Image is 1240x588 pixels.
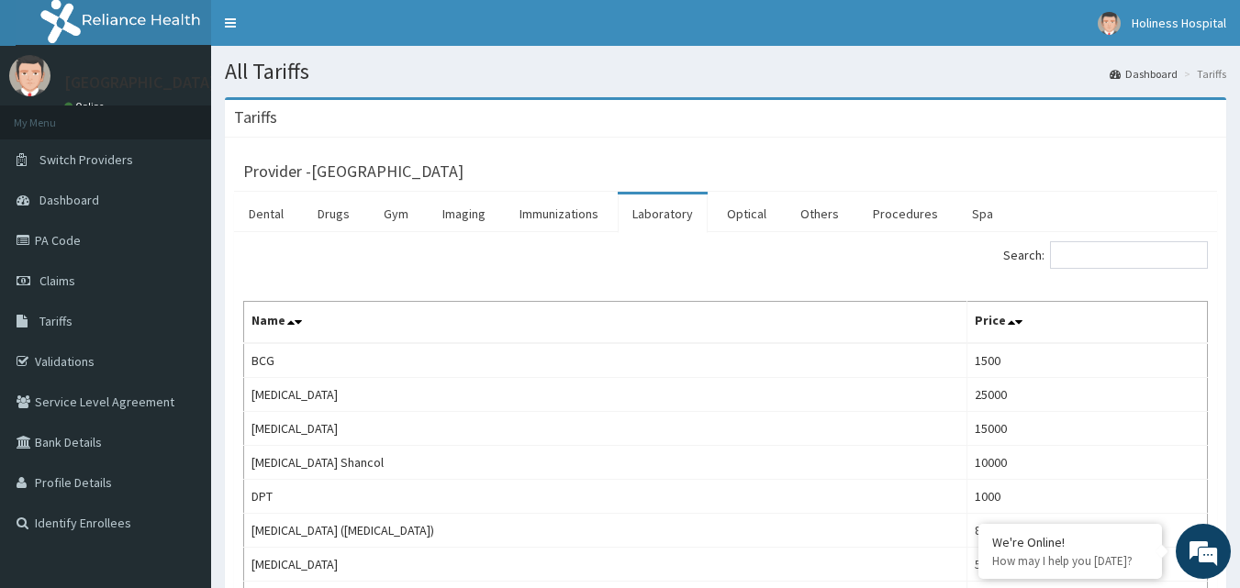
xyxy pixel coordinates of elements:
td: 15000 [966,412,1208,446]
td: 1000 [966,480,1208,514]
td: BCG [244,343,967,378]
a: Gym [369,194,423,233]
span: We're online! [106,177,253,362]
th: Name [244,302,967,344]
img: User Image [1098,12,1121,35]
h3: Tariffs [234,109,277,126]
td: 1500 [966,343,1208,378]
a: Others [786,194,854,233]
span: Claims [39,272,75,289]
div: We're Online! [992,534,1148,550]
th: Price [966,302,1208,344]
a: Imaging [428,194,500,233]
span: Tariffs [39,313,73,329]
img: d_794563401_company_1708531726252_794563401 [34,92,74,138]
label: Search: [1003,241,1208,269]
p: How may I help you today? [992,553,1148,569]
td: 25000 [966,378,1208,412]
a: Procedures [858,194,953,233]
td: 10000 [966,446,1208,480]
td: [MEDICAL_DATA] [244,548,967,582]
p: [GEOGRAPHIC_DATA] [64,74,216,91]
img: User Image [9,55,50,96]
input: Search: [1050,241,1208,269]
a: Optical [712,194,781,233]
a: Dental [234,194,298,233]
span: Switch Providers [39,151,133,168]
span: Holiness Hospital [1132,15,1226,31]
h3: Provider - [GEOGRAPHIC_DATA] [243,163,464,180]
h1: All Tariffs [225,60,1226,83]
div: Minimize live chat window [301,9,345,53]
a: Online [64,100,108,113]
td: [MEDICAL_DATA] Shancol [244,446,967,480]
a: Dashboard [1110,66,1178,82]
td: 8000 [966,514,1208,548]
div: Chat with us now [95,103,308,127]
a: Drugs [303,194,364,233]
textarea: Type your message and hit 'Enter' [9,393,350,457]
a: Immunizations [505,194,613,233]
td: [MEDICAL_DATA] [244,412,967,446]
td: DPT [244,480,967,514]
td: [MEDICAL_DATA] ([MEDICAL_DATA]) [244,514,967,548]
a: Spa [957,194,1008,233]
td: [MEDICAL_DATA] [244,378,967,412]
span: Dashboard [39,192,99,208]
li: Tariffs [1179,66,1226,82]
td: 50000 [966,548,1208,582]
a: Laboratory [618,194,708,233]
